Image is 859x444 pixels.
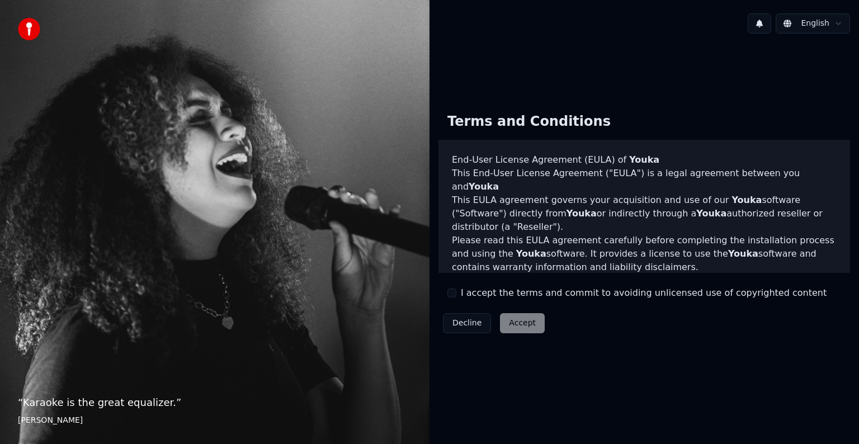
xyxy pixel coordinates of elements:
span: Youka [516,248,546,259]
p: This End-User License Agreement ("EULA") is a legal agreement between you and [452,167,837,193]
span: Youka [469,181,499,192]
p: “ Karaoke is the great equalizer. ” [18,395,412,410]
label: I accept the terms and commit to avoiding unlicensed use of copyrighted content [461,286,827,300]
span: Youka [629,154,659,165]
h3: End-User License Agreement (EULA) of [452,153,837,167]
p: Please read this EULA agreement carefully before completing the installation process and using th... [452,234,837,274]
button: Decline [443,313,491,333]
span: Youka [696,208,726,219]
footer: [PERSON_NAME] [18,415,412,426]
p: This EULA agreement governs your acquisition and use of our software ("Software") directly from o... [452,193,837,234]
span: Youka [728,248,758,259]
img: youka [18,18,40,40]
span: Youka [731,195,762,205]
div: Terms and Conditions [438,104,620,140]
span: Youka [567,208,597,219]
